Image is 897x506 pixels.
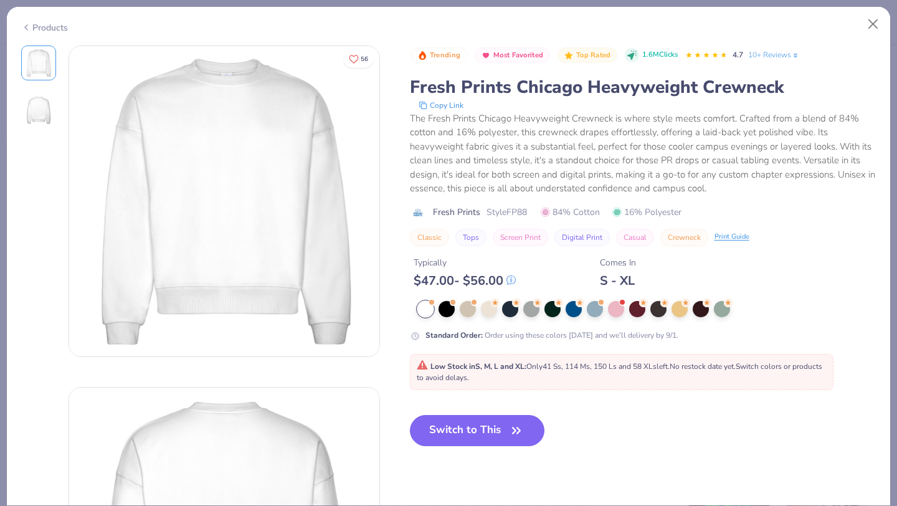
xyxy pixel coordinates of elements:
div: Order using these colors [DATE] and we’ll delivery by 9/1. [425,330,678,341]
button: Screen Print [493,229,548,246]
span: Top Rated [576,52,611,59]
span: 16% Polyester [612,206,681,219]
span: Style FP88 [486,206,527,219]
span: Only 41 Ss, 114 Ms, 150 Ls and 58 XLs left. Switch colors or products to avoid delays. [417,361,822,383]
span: Fresh Prints [433,206,480,219]
div: S - XL [600,273,636,289]
img: brand logo [410,208,427,217]
span: No restock date yet. [670,361,736,371]
div: The Fresh Prints Chicago Heavyweight Crewneck is where style meets comfort. Crafted from a blend ... [410,112,876,196]
a: 10+ Reviews [748,49,800,60]
button: Classic [410,229,449,246]
div: Print Guide [714,232,749,242]
img: Front [69,46,379,356]
button: Casual [616,229,654,246]
img: Back [24,95,54,125]
div: Fresh Prints Chicago Heavyweight Crewneck [410,75,876,99]
div: Products [21,21,68,34]
button: Badge Button [475,47,550,64]
button: Badge Button [411,47,467,64]
span: 1.6M Clicks [642,50,678,60]
img: Front [24,48,54,78]
img: Most Favorited sort [481,50,491,60]
button: Like [343,50,374,68]
div: 4.7 Stars [685,45,728,65]
button: Digital Print [554,229,610,246]
span: Most Favorited [493,52,543,59]
button: copy to clipboard [415,99,467,112]
img: Trending sort [417,50,427,60]
strong: Standard Order : [425,330,483,340]
button: Badge Button [558,47,617,64]
strong: Low Stock in S, M, L and XL : [430,361,526,371]
img: Top Rated sort [564,50,574,60]
button: Close [861,12,885,36]
span: 56 [361,56,368,62]
span: Trending [430,52,460,59]
span: 84% Cotton [541,206,600,219]
button: Crewneck [660,229,708,246]
div: Typically [414,256,516,269]
div: Comes In [600,256,636,269]
div: $ 47.00 - $ 56.00 [414,273,516,289]
button: Switch to This [410,415,545,446]
span: 4.7 [733,50,743,60]
button: Tops [455,229,486,246]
